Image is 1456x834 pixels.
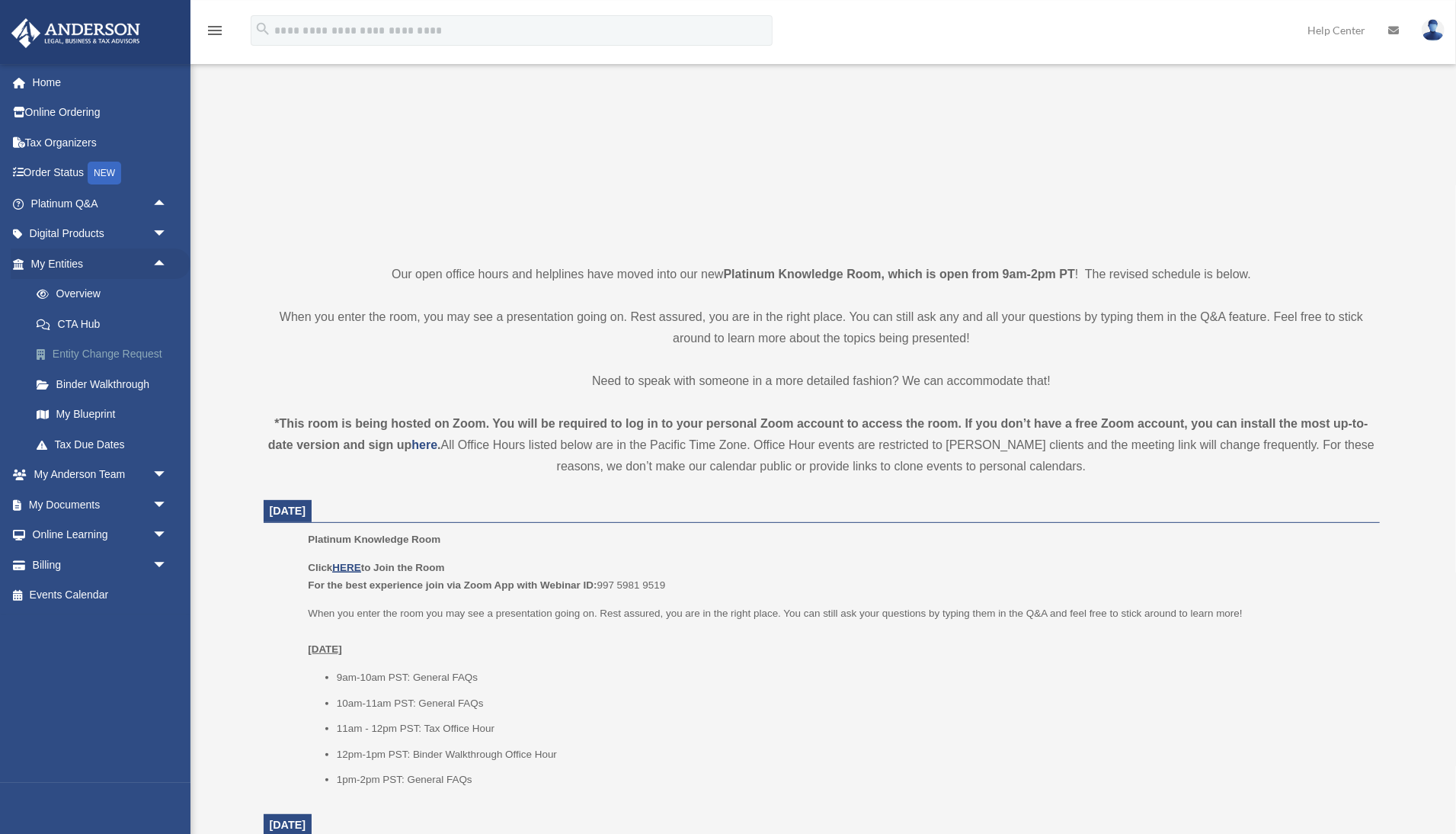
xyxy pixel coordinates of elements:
[264,413,1380,477] div: All Office Hours listed below are in the Pacific Time Zone. Office Hour events are restricted to ...
[308,579,597,591] b: For the best experience join via Zoom App with Webinar ID:
[11,460,190,490] a: My Anderson Teamarrow_drop_down
[21,369,190,399] a: Binder Walkthrough
[152,489,183,521] span: arrow_drop_down
[308,559,1368,595] p: 997 5981 9519
[11,489,190,520] a: My Documentsarrow_drop_down
[411,438,437,451] a: here
[437,438,440,451] strong: .
[21,309,190,339] a: CTA Hub
[332,562,360,573] a: HERE
[206,27,224,40] a: menu
[308,643,342,655] u: [DATE]
[337,694,1369,713] li: 10am-11am PST: General FAQs
[270,505,306,517] span: [DATE]
[152,460,183,491] span: arrow_drop_down
[152,249,183,280] span: arrow_drop_up
[11,127,190,158] a: Tax Organizers
[11,550,190,580] a: Billingarrow_drop_down
[308,605,1368,659] p: When you enter the room you may see a presentation going on. Rest assured, you are in the right p...
[21,429,190,460] a: Tax Due Dates
[254,21,271,37] i: search
[11,219,190,249] a: Digital Productsarrow_drop_down
[11,520,190,550] a: Online Learningarrow_drop_down
[337,771,1369,789] li: 1pm-2pm PST: General FAQs
[152,188,183,220] span: arrow_drop_up
[11,580,190,611] a: Events Calendar
[11,249,190,279] a: My Entitiesarrow_drop_up
[7,18,145,48] img: Anderson Advisors Platinum Portal
[308,562,444,573] b: Click to Join the Room
[152,550,183,581] span: arrow_drop_down
[11,98,190,128] a: Online Ordering
[88,162,121,184] div: NEW
[11,67,190,98] a: Home
[264,370,1380,392] p: Need to speak with someone in a more detailed fashion? We can accommodate that!
[270,819,306,831] span: [DATE]
[11,158,190,189] a: Order StatusNEW
[724,268,1075,281] strong: Platinum Knowledge Room, which is open from 9am-2pm PT
[1422,19,1445,41] img: User Pic
[337,669,1369,687] li: 9am-10am PST: General FAQs
[337,720,1369,738] li: 11am - 12pm PST: Tax Office Hour
[152,520,183,551] span: arrow_drop_down
[152,219,183,250] span: arrow_drop_down
[206,21,224,40] i: menu
[308,534,440,545] span: Platinum Knowledge Room
[21,339,190,370] a: Entity Change Request
[21,399,190,430] a: My Blueprint
[21,279,190,310] a: Overview
[11,188,190,219] a: Platinum Q&Aarrow_drop_up
[337,746,1369,764] li: 12pm-1pm PST: Binder Walkthrough Office Hour
[264,306,1380,349] p: When you enter the room, you may see a presentation going on. Rest assured, you are in the right ...
[264,264,1380,285] p: Our open office hours and helplines have moved into our new ! The revised schedule is below.
[268,417,1368,451] strong: *This room is being hosted on Zoom. You will be required to log in to your personal Zoom account ...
